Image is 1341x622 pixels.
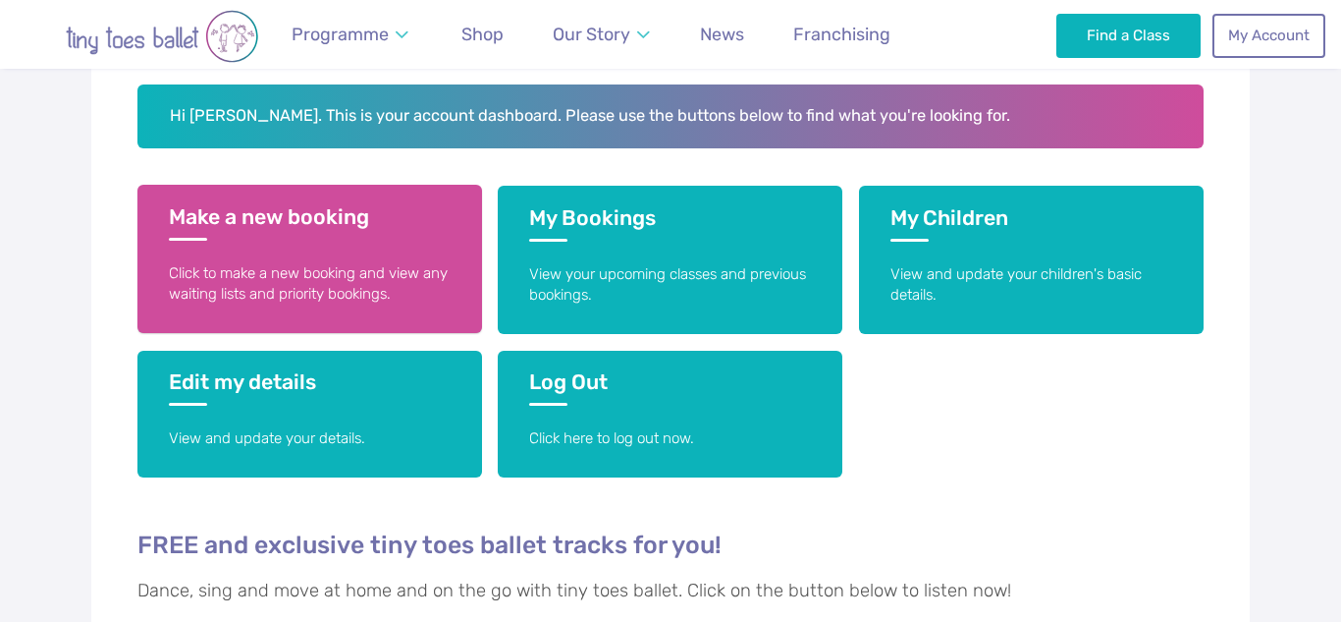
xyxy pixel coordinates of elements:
h3: My Children [890,205,1172,242]
img: tiny toes ballet [25,10,299,63]
a: My Account [1212,14,1324,57]
a: Edit my details View and update your details. [137,351,482,478]
a: Make a new booking Click to make a new booking and view any waiting lists and priority bookings. [137,185,482,333]
h3: Edit my details [169,369,451,406]
h2: Hi [PERSON_NAME]. This is your account dashboard. Please use the buttons below to find what you'r... [137,85,1204,149]
a: Shop [453,13,512,57]
p: View and update your details. [169,428,451,449]
a: My Children View and update your children's basic details. [859,186,1204,334]
a: Find a Class [1056,14,1201,57]
h3: Log Out [529,369,811,406]
p: View your upcoming classes and previous bookings. [529,264,811,307]
a: Log Out Click here to log out now. [498,351,842,478]
span: Programme [292,24,389,44]
a: Our Story [544,13,660,57]
span: Franchising [793,24,890,44]
p: Click to make a new booking and view any waiting lists and priority bookings. [169,263,451,306]
a: News [691,13,753,57]
span: News [700,24,744,44]
h3: Make a new booking [169,204,451,241]
p: Click here to log out now. [529,428,811,449]
p: Dance, sing and move at home and on the go with tiny toes ballet. Click on the button below to li... [137,578,1204,605]
a: Franchising [784,13,899,57]
a: My Bookings View your upcoming classes and previous bookings. [498,186,842,334]
h4: FREE and exclusive tiny toes ballet tracks for you! [137,530,1204,560]
p: View and update your children's basic details. [890,264,1172,307]
span: Our Story [553,24,630,44]
a: Programme [283,13,418,57]
h3: My Bookings [529,205,811,242]
span: Shop [461,24,504,44]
